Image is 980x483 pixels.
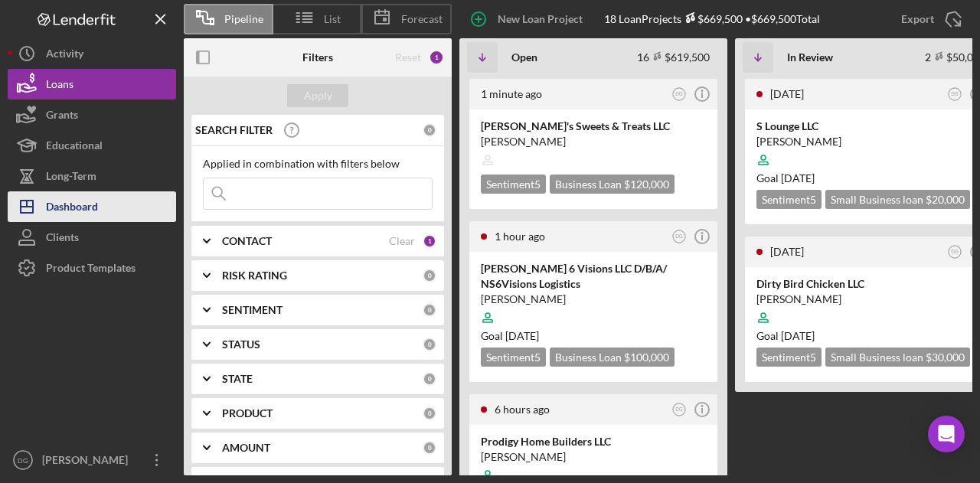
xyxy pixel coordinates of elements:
div: 0 [423,123,436,137]
b: Open [511,51,537,64]
b: In Review [787,51,833,64]
a: Educational [8,130,176,161]
button: Grants [8,100,176,130]
div: 0 [423,338,436,351]
div: [PERSON_NAME] [481,134,706,149]
text: DG [675,233,683,239]
span: Goal [756,329,815,342]
time: 10/17/2025 [505,329,539,342]
div: 1 [429,50,444,65]
b: STATE [222,373,253,385]
button: DG [945,242,965,263]
div: 0 [423,441,436,455]
div: Business Loan [550,348,675,367]
span: List [324,13,341,25]
time: 04/28/2025 [781,329,815,342]
div: 1 [423,234,436,248]
a: 1 hour agoDG[PERSON_NAME] 6 Visions LLC D/B/A/ NS6Visions Logistics[PERSON_NAME]Goal [DATE]Sentim... [467,219,720,384]
button: Dashboard [8,191,176,222]
div: Applied in combination with filters below [203,158,433,170]
div: Apply [304,84,332,107]
button: Export [886,4,972,34]
button: Activity [8,38,176,69]
time: 2025-09-17 18:02 [495,230,545,243]
button: Long-Term [8,161,176,191]
div: Grants [46,100,78,134]
time: 03/02/2025 [781,171,815,184]
div: Reset [395,51,421,64]
div: Prodigy Home Builders LLC [481,434,706,449]
time: 2025-09-17 13:06 [495,403,550,416]
div: Dashboard [46,191,98,226]
div: Educational [46,130,103,165]
div: 0 [423,372,436,386]
div: Long-Term [46,161,96,195]
button: Product Templates [8,253,176,283]
div: 18 Loan Projects • $669,500 Total [604,12,820,25]
time: 2025-07-23 14:42 [770,87,804,100]
span: $20,000 [926,193,965,206]
b: AMOUNT [222,442,270,454]
div: Export [901,4,934,34]
div: Sentiment 5 [756,190,822,209]
time: 2025-04-02 14:06 [770,245,804,258]
span: Pipeline [224,13,263,25]
span: $30,000 [926,351,965,364]
div: [PERSON_NAME] [481,449,706,465]
span: Goal [756,171,815,184]
div: [PERSON_NAME] [481,292,706,307]
text: DG [675,406,683,412]
div: Small Business loan [825,348,970,367]
div: [PERSON_NAME] 6 Visions LLC D/B/A/ NS6Visions Logistics [481,261,706,292]
button: DG [669,400,690,420]
text: DG [951,249,959,254]
span: Goal [481,329,539,342]
b: PRODUCT [222,407,273,419]
div: Activity [46,38,83,73]
button: DG [669,84,690,105]
button: DG[PERSON_NAME] [8,445,176,475]
b: Filters [302,51,333,64]
span: Forecast [401,13,443,25]
button: Loans [8,69,176,100]
div: Open Intercom Messenger [928,416,965,452]
div: Sentiment 5 [481,175,546,194]
b: SENTIMENT [222,304,283,316]
text: DG [951,91,959,96]
div: [PERSON_NAME] [38,445,138,479]
b: RISK RATING [222,269,287,282]
button: DG [669,227,690,247]
a: 1 minute agoDG[PERSON_NAME]'s Sweets & Treats LLC[PERSON_NAME]Sentiment5Business Loan $120,000 [467,77,720,211]
div: $669,500 [681,12,743,25]
div: New Loan Project [498,4,583,34]
div: Product Templates [46,253,136,287]
div: Clear [389,235,415,247]
b: CONTACT [222,235,272,247]
b: SEARCH FILTER [195,124,273,136]
button: Apply [287,84,348,107]
div: Clients [46,222,79,256]
button: Clients [8,222,176,253]
div: 0 [423,303,436,317]
text: DG [18,456,28,465]
span: $100,000 [624,351,669,364]
div: Loans [46,69,73,103]
time: 2025-09-17 19:01 [481,87,542,100]
div: Small Business loan [825,190,970,209]
div: Sentiment 5 [756,348,822,367]
button: DG [945,84,965,105]
div: Business Loan [550,175,675,194]
div: [PERSON_NAME]'s Sweets & Treats LLC [481,119,706,134]
b: STATUS [222,338,260,351]
div: 0 [423,269,436,282]
div: Sentiment 5 [481,348,546,367]
span: $120,000 [624,178,669,191]
div: 0 [423,406,436,420]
